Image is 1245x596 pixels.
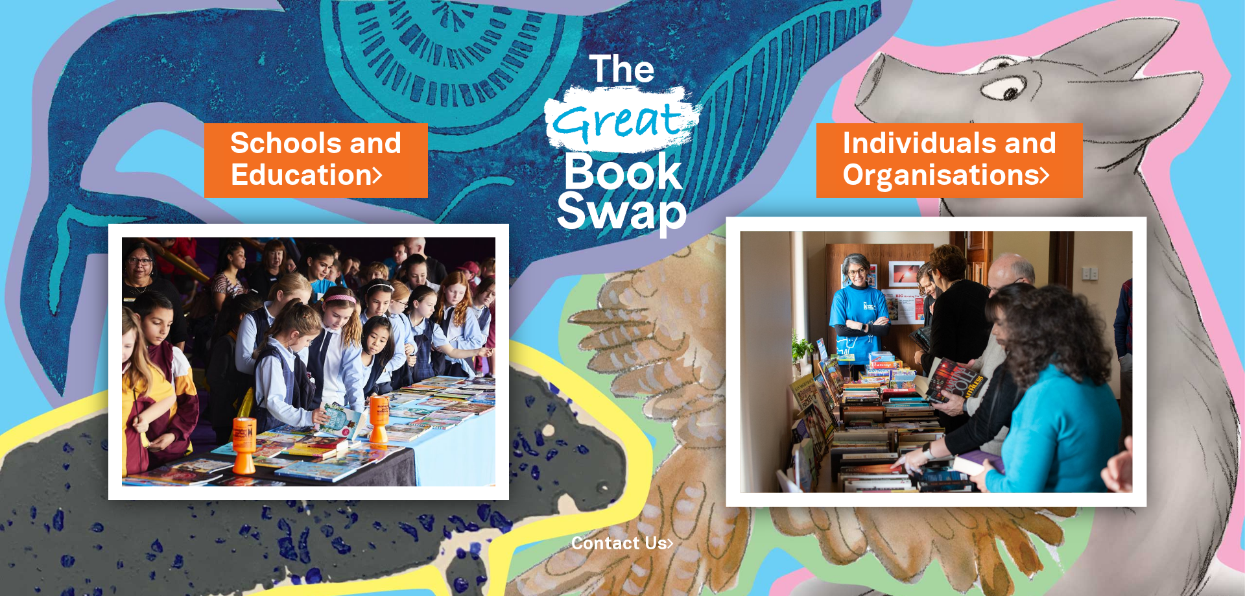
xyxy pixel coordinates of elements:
a: Individuals andOrganisations [842,124,1057,197]
img: Individuals and Organisations [726,217,1147,507]
a: Schools andEducation [230,124,402,197]
img: Great Bookswap logo [528,16,717,265]
img: Schools and Education [108,224,509,500]
a: Contact Us [571,536,674,553]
